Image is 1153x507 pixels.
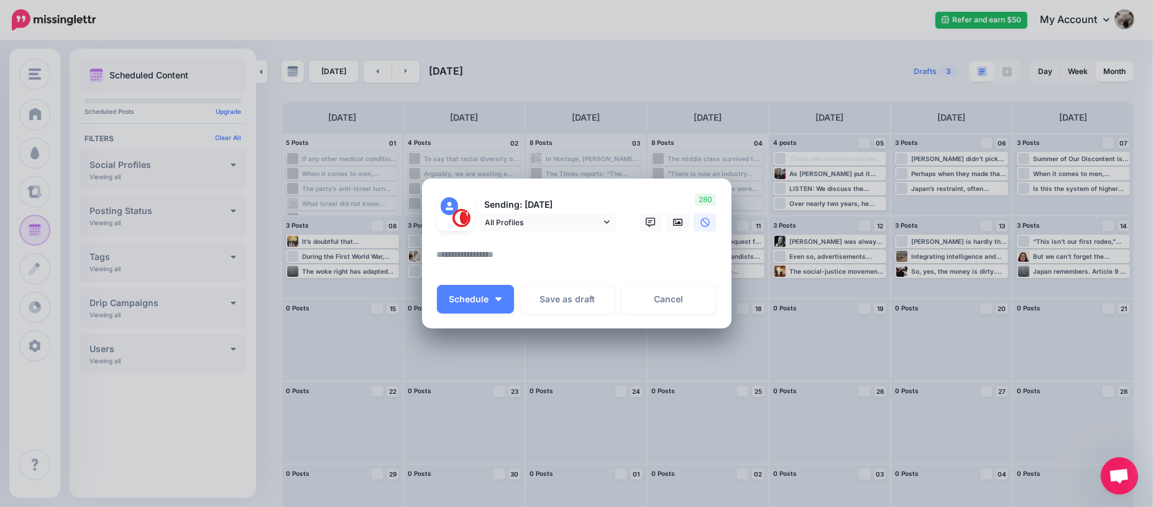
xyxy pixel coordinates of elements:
img: 291864331_468958885230530_187971914351797662_n-bsa127305.png [452,209,471,227]
a: All Profiles [479,213,616,231]
span: 280 [695,193,716,206]
button: Save as draft [520,285,615,314]
a: Cancel [622,285,717,314]
button: Schedule [437,285,514,314]
img: arrow-down-white.png [495,297,502,301]
img: user_default_image.png [441,197,459,215]
p: Sending: [DATE] [479,198,616,212]
span: Schedule [449,295,489,304]
span: All Profiles [485,216,601,229]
